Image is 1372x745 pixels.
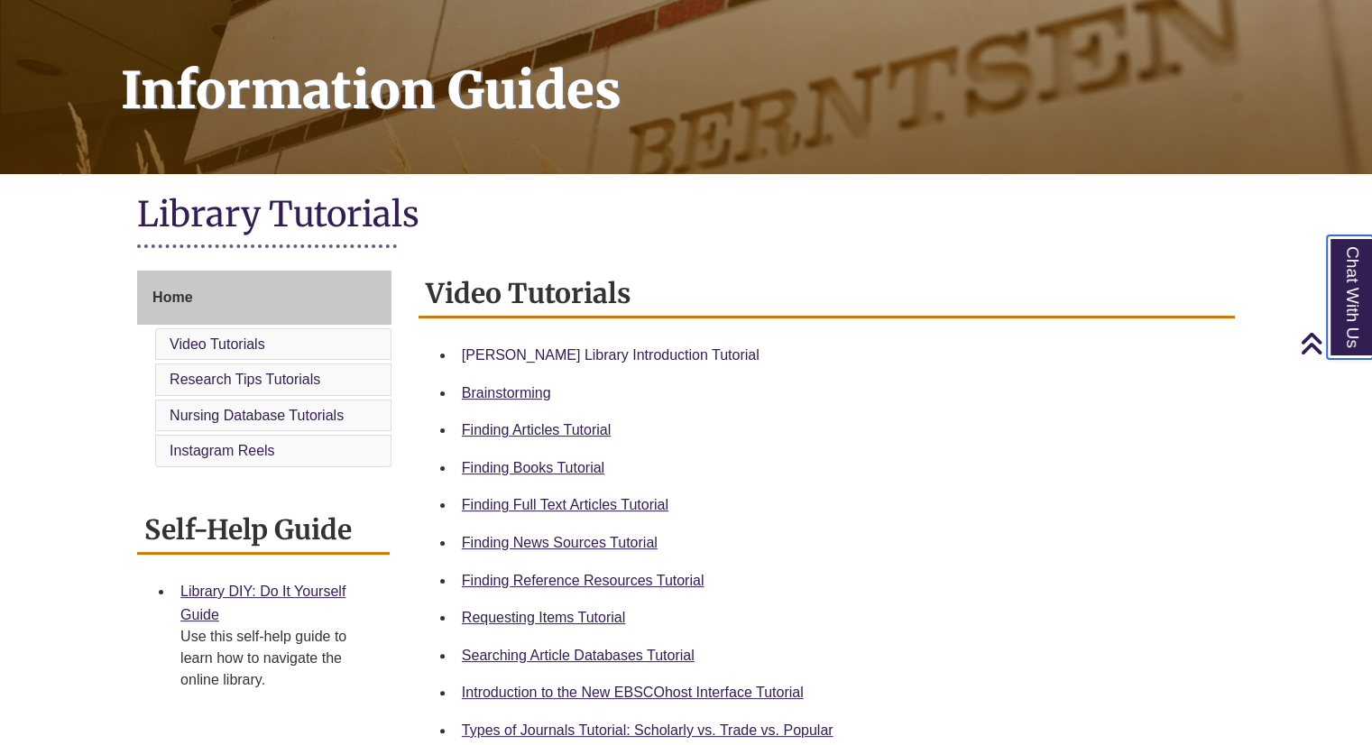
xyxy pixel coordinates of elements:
[137,271,391,471] div: Guide Page Menu
[462,385,551,400] a: Brainstorming
[170,336,265,352] a: Video Tutorials
[180,626,375,691] div: Use this self-help guide to learn how to navigate the online library.
[462,347,760,363] a: [PERSON_NAME] Library Introduction Tutorial
[462,722,833,738] a: Types of Journals Tutorial: Scholarly vs. Trade vs. Popular
[170,408,344,423] a: Nursing Database Tutorials
[462,685,804,700] a: Introduction to the New EBSCOhost Interface Tutorial
[462,648,695,663] a: Searching Article Databases Tutorial
[137,192,1235,240] h1: Library Tutorials
[137,507,390,555] h2: Self-Help Guide
[462,422,611,437] a: Finding Articles Tutorial
[137,271,391,325] a: Home
[419,271,1235,318] h2: Video Tutorials
[462,535,658,550] a: Finding News Sources Tutorial
[170,372,320,387] a: Research Tips Tutorials
[462,460,604,475] a: Finding Books Tutorial
[152,290,192,305] span: Home
[462,497,668,512] a: Finding Full Text Articles Tutorial
[1300,331,1367,355] a: Back to Top
[180,584,345,622] a: Library DIY: Do It Yourself Guide
[462,610,625,625] a: Requesting Items Tutorial
[462,573,704,588] a: Finding Reference Resources Tutorial
[170,443,275,458] a: Instagram Reels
